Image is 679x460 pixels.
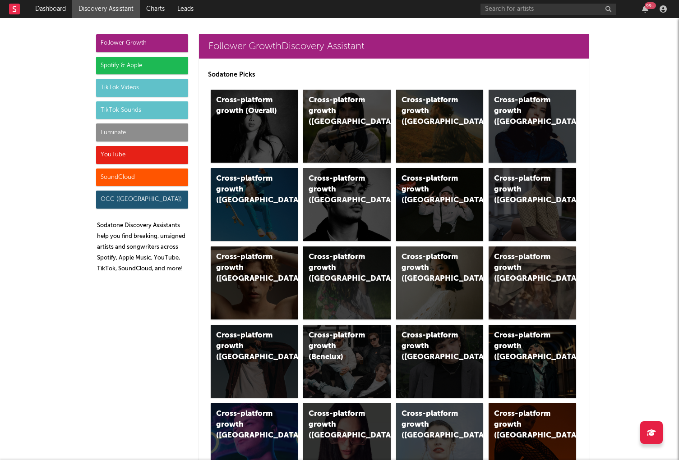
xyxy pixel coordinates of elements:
[208,69,580,80] p: Sodatone Picks
[489,325,576,398] a: Cross-platform growth ([GEOGRAPHIC_DATA])
[402,252,463,284] div: Cross-platform growth ([GEOGRAPHIC_DATA])
[489,90,576,163] a: Cross-platform growth ([GEOGRAPHIC_DATA])
[402,95,463,128] div: Cross-platform growth ([GEOGRAPHIC_DATA])
[96,169,188,187] div: SoundCloud
[309,173,370,206] div: Cross-platform growth ([GEOGRAPHIC_DATA])
[96,34,188,52] div: Follower Growth
[309,95,370,128] div: Cross-platform growth ([GEOGRAPHIC_DATA])
[97,220,188,274] p: Sodatone Discovery Assistants help you find breaking, unsigned artists and songwriters across Spo...
[645,2,656,9] div: 99 +
[396,325,484,398] a: Cross-platform growth ([GEOGRAPHIC_DATA])
[96,57,188,75] div: Spotify & Apple
[211,168,298,241] a: Cross-platform growth ([GEOGRAPHIC_DATA])
[96,123,188,141] div: Luminate
[309,330,370,363] div: Cross-platform growth (Benelux)
[494,330,555,363] div: Cross-platform growth ([GEOGRAPHIC_DATA])
[489,246,576,319] a: Cross-platform growth ([GEOGRAPHIC_DATA])
[402,330,463,363] div: Cross-platform growth ([GEOGRAPHIC_DATA])
[96,191,188,209] div: OCC ([GEOGRAPHIC_DATA])
[494,95,555,128] div: Cross-platform growth ([GEOGRAPHIC_DATA])
[309,252,370,284] div: Cross-platform growth ([GEOGRAPHIC_DATA])
[199,34,589,59] a: Follower GrowthDiscovery Assistant
[402,409,463,441] div: Cross-platform growth ([GEOGRAPHIC_DATA])
[396,168,484,241] a: Cross-platform growth ([GEOGRAPHIC_DATA]/GSA)
[211,325,298,398] a: Cross-platform growth ([GEOGRAPHIC_DATA])
[216,252,277,284] div: Cross-platform growth ([GEOGRAPHIC_DATA])
[303,325,391,398] a: Cross-platform growth (Benelux)
[96,79,188,97] div: TikTok Videos
[303,90,391,163] a: Cross-platform growth ([GEOGRAPHIC_DATA])
[309,409,370,441] div: Cross-platform growth ([GEOGRAPHIC_DATA])
[303,246,391,319] a: Cross-platform growth ([GEOGRAPHIC_DATA])
[303,168,391,241] a: Cross-platform growth ([GEOGRAPHIC_DATA])
[396,90,484,163] a: Cross-platform growth ([GEOGRAPHIC_DATA])
[96,101,188,119] div: TikTok Sounds
[402,173,463,206] div: Cross-platform growth ([GEOGRAPHIC_DATA]/GSA)
[211,246,298,319] a: Cross-platform growth ([GEOGRAPHIC_DATA])
[480,4,616,15] input: Search for artists
[216,409,277,441] div: Cross-platform growth ([GEOGRAPHIC_DATA])
[489,168,576,241] a: Cross-platform growth ([GEOGRAPHIC_DATA])
[216,173,277,206] div: Cross-platform growth ([GEOGRAPHIC_DATA])
[494,252,555,284] div: Cross-platform growth ([GEOGRAPHIC_DATA])
[216,330,277,363] div: Cross-platform growth ([GEOGRAPHIC_DATA])
[642,5,648,13] button: 99+
[494,409,555,441] div: Cross-platform growth ([GEOGRAPHIC_DATA])
[211,90,298,163] a: Cross-platform growth (Overall)
[396,246,484,319] a: Cross-platform growth ([GEOGRAPHIC_DATA])
[494,173,555,206] div: Cross-platform growth ([GEOGRAPHIC_DATA])
[216,95,277,117] div: Cross-platform growth (Overall)
[96,146,188,164] div: YouTube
